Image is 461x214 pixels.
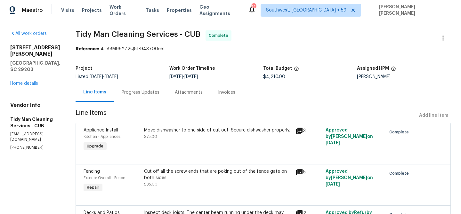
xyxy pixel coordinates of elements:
[10,116,60,129] h5: Tidy Man Cleaning Services - CUB
[144,168,292,181] div: Cut off all the screw ends that are poking out of the fence gate on both sides.
[22,7,43,13] span: Maestro
[295,127,322,135] div: 3
[144,135,157,139] span: $75.00
[218,89,235,96] div: Invoices
[84,135,120,139] span: Kitchen - Appliances
[90,75,118,79] span: -
[10,102,60,108] h4: Vendor Info
[389,129,411,135] span: Complete
[84,128,118,132] span: Appliance Install
[109,4,138,17] span: Work Orders
[144,127,292,133] div: Move dishwasher to one side of cut out. Secure dishwasher properly.
[82,7,102,13] span: Projects
[76,30,200,38] span: Tidy Man Cleaning Services - CUB
[326,128,373,145] span: Approved by [PERSON_NAME] on
[76,66,92,71] h5: Project
[209,32,231,39] span: Complete
[84,176,125,180] span: Exterior Overall - Fence
[357,66,389,71] h5: Assigned HPM
[122,89,159,96] div: Progress Updates
[61,7,74,13] span: Visits
[391,66,396,75] span: The hpm assigned to this work order.
[263,75,285,79] span: $4,210.00
[83,89,106,95] div: Line Items
[146,8,159,12] span: Tasks
[169,75,183,79] span: [DATE]
[326,182,340,186] span: [DATE]
[251,4,256,10] div: 720
[90,75,103,79] span: [DATE]
[357,75,451,79] div: [PERSON_NAME]
[389,170,411,177] span: Complete
[10,145,60,150] p: [PHONE_NUMBER]
[84,184,102,191] span: Repair
[10,31,47,36] a: All work orders
[263,66,292,71] h5: Total Budget
[184,75,198,79] span: [DATE]
[294,66,299,75] span: The total cost of line items that have been proposed by Opendoor. This sum includes line items th...
[105,75,118,79] span: [DATE]
[76,75,118,79] span: Listed
[10,131,60,142] p: [EMAIL_ADDRESS][DOMAIN_NAME]
[199,4,240,17] span: Geo Assignments
[326,169,373,186] span: Approved by [PERSON_NAME] on
[144,182,158,186] span: $35.00
[84,143,106,149] span: Upgrade
[295,168,322,176] div: 5
[84,169,100,174] span: Fencing
[76,46,451,52] div: 4T88M96YZ2Q51-943700e5f
[169,66,215,71] h5: Work Order Timeline
[169,75,198,79] span: -
[76,110,417,122] span: Line Items
[10,60,60,73] h5: [GEOGRAPHIC_DATA], SC 29203
[266,7,346,13] span: Southwest, [GEOGRAPHIC_DATA] + 59
[167,7,192,13] span: Properties
[10,81,38,86] a: Home details
[175,89,203,96] div: Attachments
[376,4,451,17] span: [PERSON_NAME] [PERSON_NAME]
[76,47,99,51] b: Reference:
[326,141,340,145] span: [DATE]
[10,44,60,57] h2: [STREET_ADDRESS][PERSON_NAME]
